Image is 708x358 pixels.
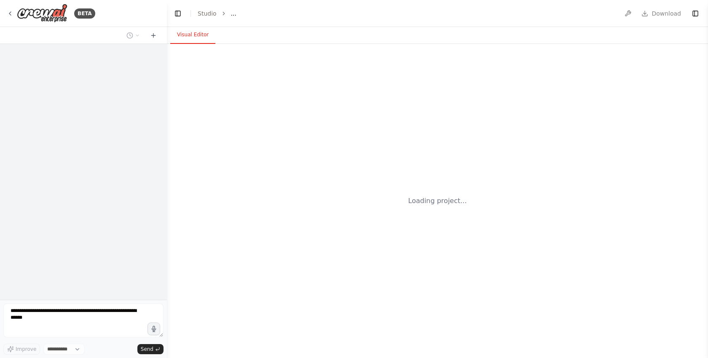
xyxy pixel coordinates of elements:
button: Switch to previous chat [123,30,143,41]
button: Show right sidebar [689,8,701,19]
nav: breadcrumb [198,9,236,18]
button: Click to speak your automation idea [147,323,160,335]
button: Hide left sidebar [172,8,184,19]
span: Improve [16,346,36,353]
img: Logo [17,4,67,23]
button: Start a new chat [147,30,160,41]
button: Improve [3,344,40,355]
span: Send [141,346,153,353]
div: BETA [74,8,95,19]
button: Visual Editor [170,26,215,44]
a: Studio [198,10,217,17]
button: Send [137,344,164,354]
span: ... [231,9,236,18]
div: Loading project... [408,196,467,206]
